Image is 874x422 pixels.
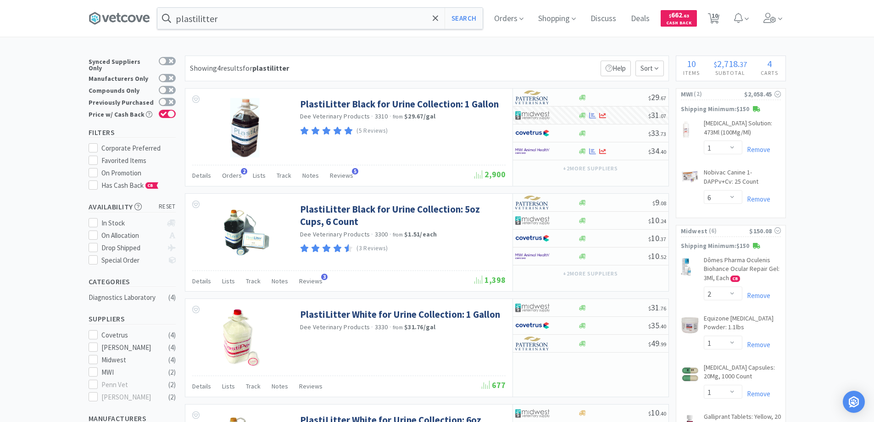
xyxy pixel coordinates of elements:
[515,406,550,420] img: 4dd14cff54a648ac9e977f0c5da9bc2e_5.png
[648,130,651,137] span: $
[601,61,631,76] p: Help
[300,308,500,321] a: PlastiLitter White for Urine Collection: 1 Gallon
[89,57,154,71] div: Synced Suppliers Only
[302,171,319,180] span: Notes
[515,90,550,104] img: f5e969b455434c6296c6d81ef179fa71_3.png
[246,382,261,390] span: Track
[330,171,353,180] span: Reviews
[731,276,740,281] span: CB
[474,275,506,285] span: 1,398
[742,195,770,203] a: Remove
[843,391,865,413] div: Open Intercom Messenger
[222,382,235,390] span: Lists
[648,92,666,102] span: 29
[101,330,158,341] div: Covetrus
[222,277,235,285] span: Lists
[659,200,666,207] span: . 08
[652,197,666,208] span: 9
[648,113,651,119] span: $
[101,342,158,353] div: [PERSON_NAME]
[648,233,666,243] span: 10
[648,251,666,261] span: 10
[101,392,158,403] div: [PERSON_NAME]
[168,292,176,303] div: ( 4 )
[704,119,781,141] a: [MEDICAL_DATA] Solution: 473Ml (100Mg/Ml)
[648,253,651,260] span: $
[375,323,388,331] span: 3330
[648,320,666,331] span: 35
[101,354,158,366] div: Midwest
[190,62,289,74] div: Showing 4 results
[648,110,666,120] span: 31
[648,146,666,156] span: 34
[252,63,289,73] strong: plastilitter
[356,244,388,253] p: (3 Reviews)
[648,218,651,225] span: $
[767,58,772,69] span: 4
[390,230,391,238] span: ·
[704,314,781,336] a: Equizone [MEDICAL_DATA] Powder: 1.1lbs
[648,338,666,349] span: 49
[704,363,781,385] a: [MEDICAL_DATA] Capsules: 20Mg, 1000 Count
[648,407,666,418] span: 10
[404,323,436,331] strong: $31.76 / gal
[404,230,437,238] strong: $1.51 / each
[742,389,770,398] a: Remove
[717,58,738,69] span: 2,718
[742,291,770,300] a: Remove
[146,183,155,188] span: CB
[168,379,176,390] div: ( 2 )
[749,226,780,236] div: $150.08
[659,130,666,137] span: . 73
[707,59,754,68] div: .
[222,171,242,180] span: Orders
[676,105,785,114] p: Shipping Minimum: $150
[704,168,781,190] a: Nobivac Canine 1-DAPPv+Cv: 25 Count
[708,226,750,236] span: ( 6 )
[635,61,664,76] span: Sort
[659,148,666,155] span: . 40
[687,58,696,69] span: 10
[558,267,622,280] button: +2more suppliers
[648,95,651,101] span: $
[168,342,176,353] div: ( 4 )
[515,214,550,227] img: 4dd14cff54a648ac9e977f0c5da9bc2e_5.png
[375,230,388,238] span: 3300
[89,202,176,212] h5: Availability
[515,249,550,263] img: f6b2451649754179b5b4e0c70c3f7cb0_2.png
[704,256,781,287] a: Dômes Pharma Oculenis Biohance Ocular Repair Gel: 3Ml, Each CB
[652,200,655,207] span: $
[515,144,550,158] img: f6b2451649754179b5b4e0c70c3f7cb0_2.png
[89,74,154,82] div: Manufacturers Only
[390,323,391,331] span: ·
[704,16,723,24] a: 10
[241,168,247,174] span: 2
[648,148,651,155] span: $
[666,21,691,27] span: Cash Back
[648,215,666,225] span: 10
[89,276,176,287] h5: Categories
[272,382,288,390] span: Notes
[168,392,176,403] div: ( 2 )
[515,126,550,140] img: 77fca1acd8b6420a9015268ca798ef17_1.png
[101,218,162,229] div: In Stock
[192,171,211,180] span: Details
[89,292,163,303] div: Diagnostics Laboratory
[299,382,323,390] span: Reviews
[101,367,158,378] div: MWI
[676,242,785,251] p: Shipping Minimum: $150
[515,231,550,245] img: 77fca1acd8b6420a9015268ca798ef17_1.png
[89,110,154,118] div: Price w/ Cash Back
[676,68,707,77] h4: Items
[515,337,550,350] img: f5e969b455434c6296c6d81ef179fa71_3.png
[648,302,666,313] span: 31
[101,242,162,253] div: Drop Shipped
[648,341,651,348] span: $
[101,379,158,390] div: Penn Vet
[669,11,689,19] span: 662
[246,277,261,285] span: Track
[714,60,717,69] span: $
[742,145,770,154] a: Remove
[192,382,211,390] span: Details
[89,127,176,138] h5: Filters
